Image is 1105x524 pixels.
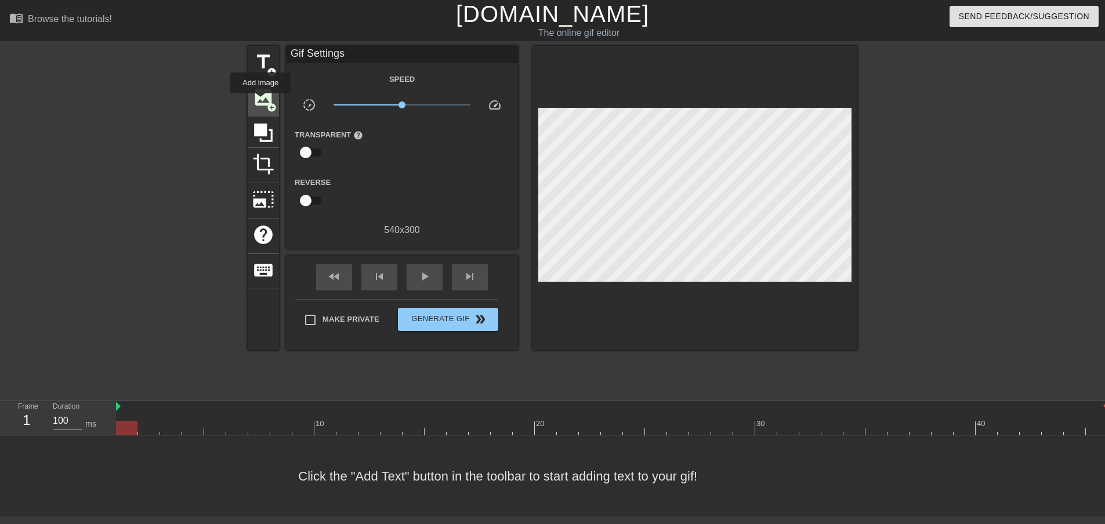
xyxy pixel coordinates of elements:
[374,26,784,40] div: The online gif editor
[463,270,477,283] span: skip_next
[536,418,546,430] div: 20
[252,86,274,108] span: image
[267,67,277,77] span: add_circle
[323,314,379,325] span: Make Private
[456,1,649,27] a: [DOMAIN_NAME]
[327,270,341,283] span: fast_rewind
[267,103,277,112] span: add_circle
[372,270,386,283] span: skip_previous
[9,401,44,435] div: Frame
[488,98,502,112] span: speed
[85,418,96,430] div: ms
[286,223,518,237] div: 540 x 300
[18,410,35,431] div: 1
[398,308,498,331] button: Generate Gif
[9,11,23,25] span: menu_book
[252,259,274,281] span: keyboard
[977,418,987,430] div: 40
[316,418,326,430] div: 10
[252,224,274,246] span: help
[252,51,274,73] span: title
[252,153,274,175] span: crop
[389,74,415,85] label: Speed
[950,6,1099,27] button: Send Feedback/Suggestion
[28,14,112,24] div: Browse the tutorials!
[418,270,432,283] span: play_arrow
[9,11,112,29] a: Browse the tutorials!
[295,177,331,188] label: Reverse
[302,98,316,112] span: slow_motion_video
[756,418,767,430] div: 30
[53,403,79,410] label: Duration
[353,130,363,140] span: help
[473,312,487,326] span: double_arrow
[286,46,518,63] div: Gif Settings
[252,188,274,210] span: photo_size_select_large
[403,312,494,326] span: Generate Gif
[295,129,363,141] label: Transparent
[959,9,1089,24] span: Send Feedback/Suggestion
